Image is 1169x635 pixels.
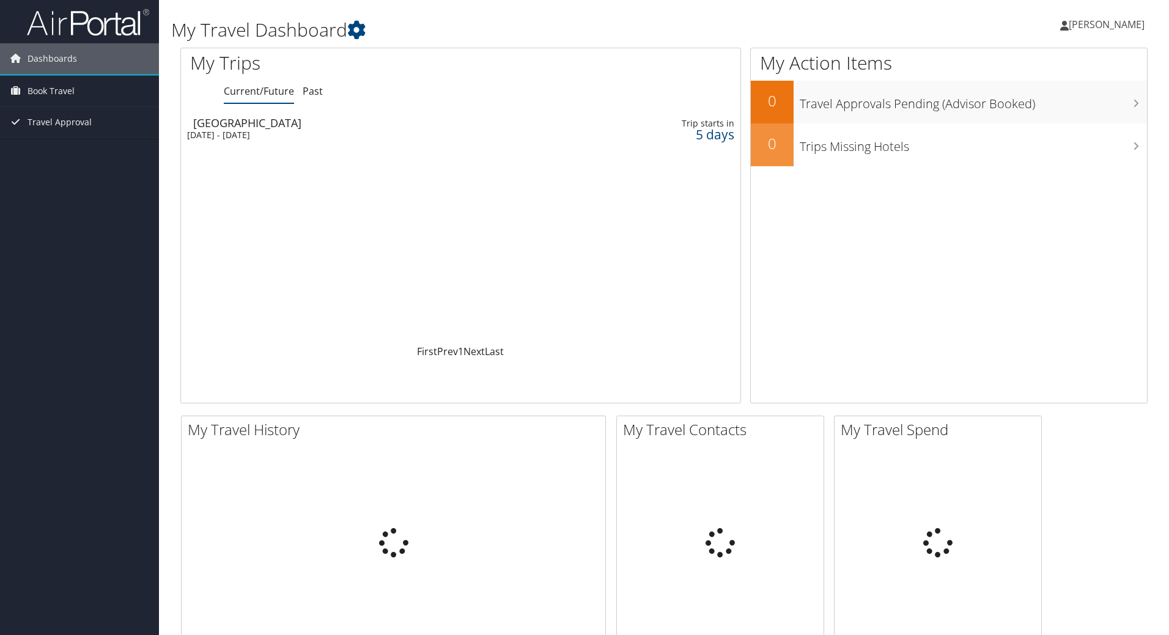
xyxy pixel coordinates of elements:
a: Next [463,345,485,358]
a: Prev [437,345,458,358]
div: [DATE] - [DATE] [187,130,541,141]
a: First [417,345,437,358]
a: 1 [458,345,463,358]
div: [GEOGRAPHIC_DATA] [193,117,547,128]
h2: My Travel History [188,419,605,440]
h2: 0 [751,133,794,154]
h1: My Trips [190,50,498,76]
span: [PERSON_NAME] [1069,18,1145,31]
a: Current/Future [224,84,294,98]
h1: My Action Items [751,50,1147,76]
h3: Travel Approvals Pending (Advisor Booked) [800,89,1147,112]
a: 0Trips Missing Hotels [751,123,1147,166]
a: Past [303,84,323,98]
span: Book Travel [28,76,75,106]
h1: My Travel Dashboard [171,17,828,43]
span: Dashboards [28,43,77,74]
h3: Trips Missing Hotels [800,132,1147,155]
a: [PERSON_NAME] [1060,6,1157,43]
h2: 0 [751,90,794,111]
a: Last [485,345,504,358]
h2: My Travel Contacts [623,419,824,440]
span: Travel Approval [28,107,92,138]
a: 0Travel Approvals Pending (Advisor Booked) [751,81,1147,123]
h2: My Travel Spend [841,419,1041,440]
div: 5 days [614,129,734,140]
div: Trip starts in [614,118,734,129]
img: airportal-logo.png [27,8,149,37]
